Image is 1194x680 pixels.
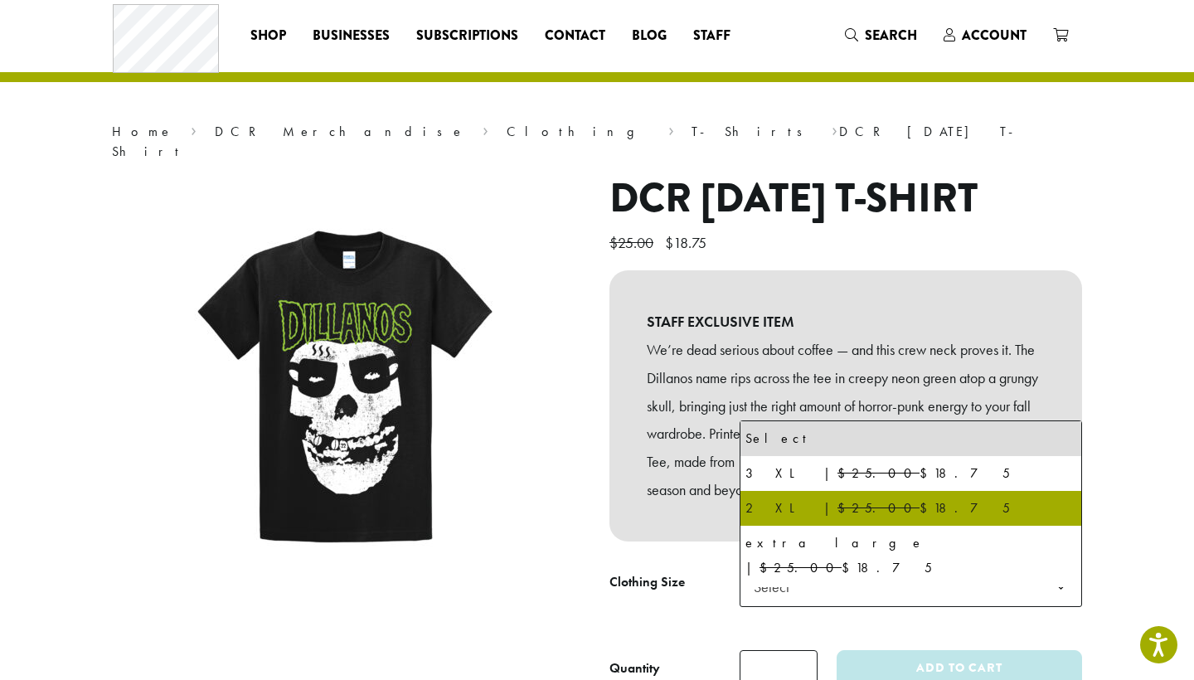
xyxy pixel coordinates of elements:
[191,116,197,142] span: ›
[665,233,711,252] bdi: 18.75
[313,26,390,46] span: Businesses
[693,26,730,46] span: Staff
[745,461,1076,486] div: 3 XL | $18.75
[112,122,1082,162] nav: Breadcrumb
[632,26,667,46] span: Blog
[609,233,618,252] span: $
[112,123,173,140] a: Home
[680,22,744,49] a: Staff
[740,421,1081,456] li: Select
[837,464,920,482] del: $25.00
[692,123,813,140] a: T-Shirts
[215,123,465,140] a: DCR Merchandise
[609,571,740,595] label: Clothing Size
[745,531,1076,580] div: extra large | $18.75
[609,175,1082,223] h1: DCR [DATE] T-Shirt
[507,123,651,140] a: Clothing
[237,22,299,49] a: Shop
[832,116,837,142] span: ›
[647,308,1045,336] b: STAFF EXCLUSIVE ITEM
[832,22,930,49] a: Search
[837,499,920,517] del: $25.00
[483,116,488,142] span: ›
[545,26,605,46] span: Contact
[609,233,658,252] bdi: 25.00
[962,26,1027,45] span: Account
[865,26,917,45] span: Search
[668,116,674,142] span: ›
[416,26,518,46] span: Subscriptions
[647,336,1045,504] p: We’re dead serious about coffee — and this crew neck proves it. The Dillanos name rips across the...
[665,233,673,252] span: $
[760,559,842,576] del: $25.00
[250,26,286,46] span: Shop
[745,496,1076,521] div: 2 XL | $18.75
[609,658,660,678] div: Quantity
